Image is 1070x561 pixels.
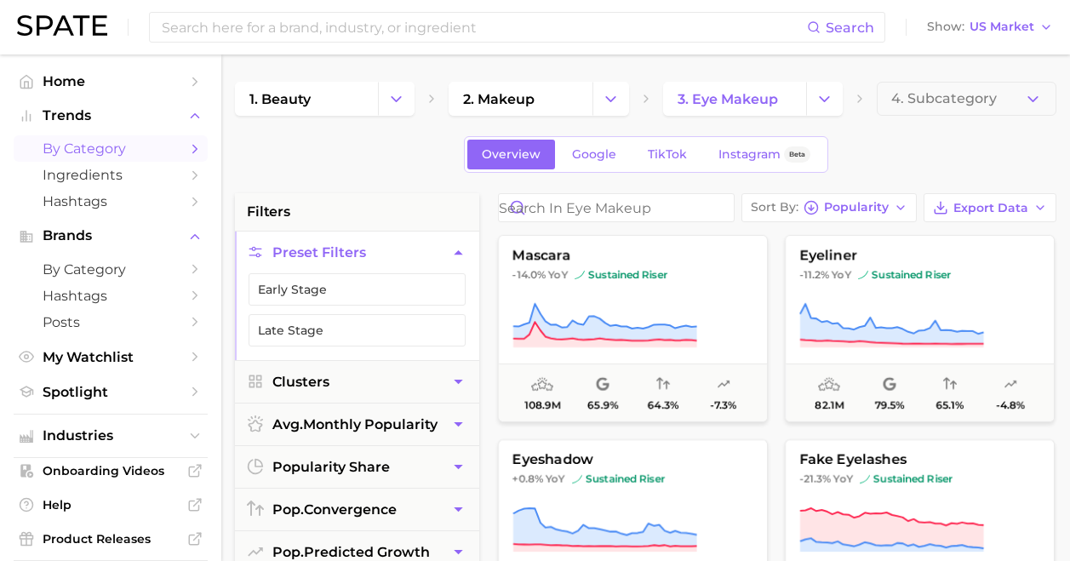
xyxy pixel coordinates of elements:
[43,261,179,278] span: by Category
[43,384,179,400] span: Spotlight
[832,268,851,282] span: YoY
[633,140,701,169] a: TikTok
[572,472,665,486] span: sustained riser
[1004,375,1017,395] span: popularity predicted growth: Very Unlikely
[751,203,798,212] span: Sort By
[953,201,1028,215] span: Export Data
[235,404,479,445] button: avg.monthly popularity
[648,399,678,411] span: 64.3%
[596,375,609,395] span: popularity share: Google
[531,375,553,395] span: average monthly popularity: Very High Popularity
[235,232,479,273] button: Preset Filters
[786,452,1054,467] span: fake eyelashes
[43,108,179,123] span: Trends
[482,147,541,162] span: Overview
[826,20,874,36] span: Search
[43,288,179,304] span: Hashtags
[996,399,1025,411] span: -4.8%
[499,452,767,467] span: eyeshadow
[160,13,807,42] input: Search here for a brand, industry, or ingredient
[710,399,736,411] span: -7.3%
[499,194,734,221] input: Search in eye makeup
[883,375,896,395] span: popularity share: Google
[936,399,964,411] span: 65.1%
[970,22,1034,31] span: US Market
[663,82,806,116] a: 3. eye makeup
[14,283,208,309] a: Hashtags
[378,82,415,116] button: Change Category
[249,91,311,107] span: 1. beauty
[43,228,179,243] span: Brands
[548,268,568,282] span: YoY
[927,22,964,31] span: Show
[14,458,208,484] a: Onboarding Videos
[786,248,1054,263] span: eyeliner
[833,472,853,486] span: YoY
[235,82,378,116] a: 1. beauty
[512,472,543,485] span: +0.8%
[463,91,535,107] span: 2. makeup
[818,375,840,395] span: average monthly popularity: Very High Popularity
[14,492,208,518] a: Help
[498,235,768,422] button: mascara-14.0% YoYsustained risersustained riser108.9m65.9%64.3%-7.3%
[272,501,304,518] abbr: popularity index
[546,472,565,486] span: YoY
[14,423,208,449] button: Industries
[272,416,438,432] span: monthly popularity
[14,379,208,405] a: Spotlight
[272,544,304,560] abbr: popularity index
[877,82,1056,116] button: 4. Subcategory
[272,544,430,560] span: predicted growth
[815,399,844,411] span: 82.1m
[14,223,208,249] button: Brands
[14,103,208,129] button: Trends
[789,147,805,162] span: Beta
[449,82,592,116] a: 2. makeup
[575,270,585,280] img: sustained riser
[785,235,1055,422] button: eyeliner-11.2% YoYsustained risersustained riser82.1m79.5%65.1%-4.8%
[43,349,179,365] span: My Watchlist
[272,416,303,432] abbr: average
[235,361,479,403] button: Clusters
[272,459,390,475] span: popularity share
[524,399,561,411] span: 108.9m
[235,446,479,488] button: popularity share
[741,193,917,222] button: Sort ByPopularity
[272,501,397,518] span: convergence
[14,162,208,188] a: Ingredients
[806,82,843,116] button: Change Category
[43,73,179,89] span: Home
[656,375,670,395] span: popularity convergence: High Convergence
[14,188,208,215] a: Hashtags
[717,375,730,395] span: popularity predicted growth: Very Unlikely
[43,314,179,330] span: Posts
[572,147,616,162] span: Google
[648,147,687,162] span: TikTok
[249,314,466,346] button: Late Stage
[17,15,107,36] img: SPATE
[943,375,957,395] span: popularity convergence: High Convergence
[247,202,290,222] span: filters
[704,140,825,169] a: InstagramBeta
[235,489,479,530] button: pop.convergence
[799,268,829,281] span: -11.2%
[14,68,208,94] a: Home
[43,497,179,512] span: Help
[858,268,951,282] span: sustained riser
[860,474,870,484] img: sustained riser
[860,472,953,486] span: sustained riser
[718,147,781,162] span: Instagram
[467,140,555,169] a: Overview
[572,474,582,484] img: sustained riser
[43,167,179,183] span: Ingredients
[587,399,618,411] span: 65.9%
[43,193,179,209] span: Hashtags
[14,526,208,552] a: Product Releases
[512,268,546,281] span: -14.0%
[43,428,179,444] span: Industries
[249,273,466,306] button: Early Stage
[14,344,208,370] a: My Watchlist
[875,399,905,411] span: 79.5%
[891,91,997,106] span: 4. Subcategory
[14,256,208,283] a: by Category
